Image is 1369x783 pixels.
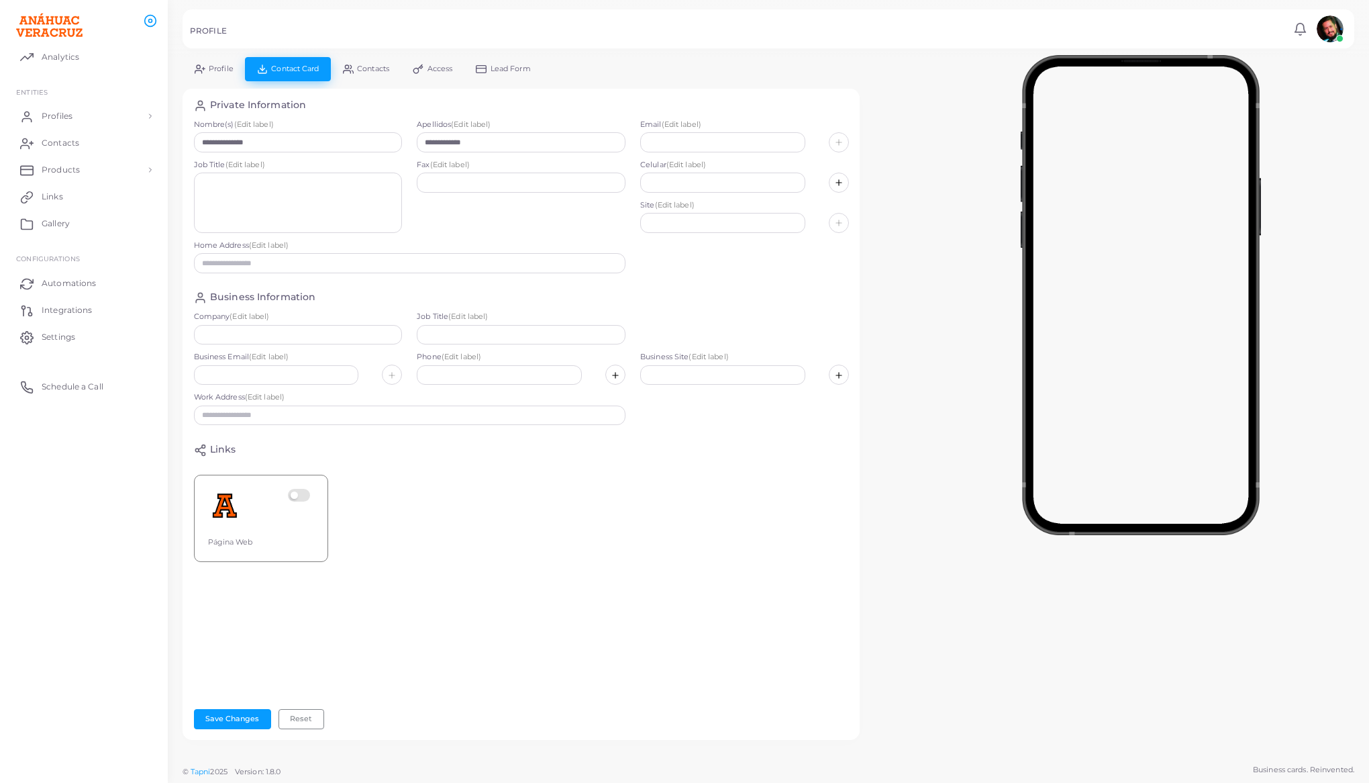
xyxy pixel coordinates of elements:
label: Job Title [194,160,403,171]
a: Integrations [10,297,158,324]
label: Celular [640,160,849,171]
label: Work Address [194,392,626,403]
a: Settings [10,324,158,351]
span: Integrations [42,304,92,316]
span: Automations [42,277,96,289]
button: Reset [278,709,324,729]
h5: PROFILE [190,26,227,36]
label: Phone [417,352,625,363]
a: Automations [10,270,158,297]
img: phone-mock.b55596b7.png [1020,55,1261,535]
a: Schedule a Call [10,373,158,400]
span: (Edit label) [448,312,488,321]
label: Site [640,200,849,211]
a: Gallery [10,210,158,237]
span: (Edit label) [249,352,289,361]
span: Access [427,65,453,73]
h4: Links [210,444,236,457]
label: Business Site [640,352,849,363]
span: (Edit label) [655,200,695,210]
span: Lead Form [491,65,531,73]
label: Apellidos [417,120,625,130]
span: (Edit label) [442,352,481,361]
span: Analytics [42,51,79,63]
span: Contact Card [271,65,319,73]
label: Email [640,120,849,130]
label: Job Title [417,312,625,322]
span: © [183,766,281,778]
span: (Edit label) [245,392,285,402]
span: (Edit label) [225,160,265,169]
a: Tapni [191,767,211,776]
span: Business cards. Reinvented. [1253,764,1354,776]
label: Nombre(s) [194,120,403,130]
img: logo [12,13,87,38]
span: Configurations [16,255,80,263]
a: Analytics [10,43,158,70]
span: Settings [42,331,75,343]
span: (Edit label) [666,160,706,169]
span: Links [42,191,63,203]
span: 2025 [210,766,227,778]
span: Profile [209,65,234,73]
span: Schedule a Call [42,381,103,393]
span: Profiles [42,110,72,122]
label: Business Email [194,352,403,363]
a: Profiles [10,103,158,130]
label: Fax [417,160,625,171]
div: Página Web [208,537,314,548]
span: Products [42,164,80,176]
span: (Edit label) [230,312,269,321]
a: Products [10,156,158,183]
label: Company [194,312,403,322]
span: Contacts [42,137,79,149]
span: (Edit label) [430,160,470,169]
span: (Edit label) [662,120,701,129]
h4: Business Information [210,291,315,304]
img: avatar [1317,15,1343,42]
a: Links [10,183,158,210]
button: Save Changes [194,709,271,729]
span: (Edit label) [451,120,491,129]
span: Gallery [42,218,70,230]
a: Contacts [10,130,158,156]
span: Version: 1.8.0 [235,767,281,776]
span: ENTITIES [16,88,48,96]
a: avatar [1313,15,1347,42]
span: (Edit label) [234,120,274,129]
span: Contacts [357,65,389,73]
label: Home Address [194,240,626,251]
h4: Private Information [210,99,306,112]
span: (Edit label) [249,240,289,250]
img: xAww3T1zJPRXQDMlkLXKzzOWJCNpBroj-1712275393386.png [208,489,242,522]
span: (Edit label) [689,352,728,361]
